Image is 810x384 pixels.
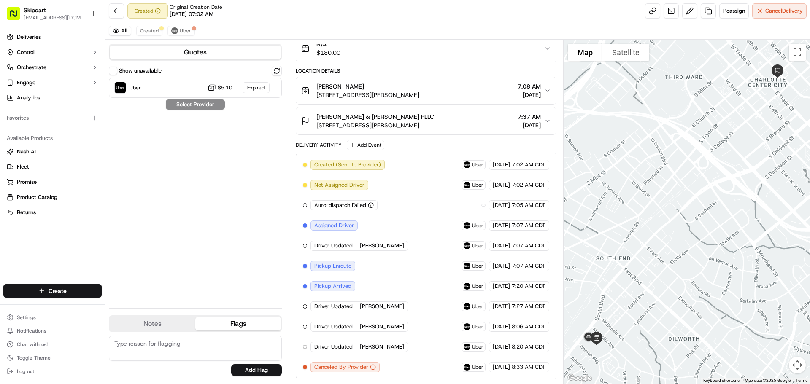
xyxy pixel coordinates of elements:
[3,338,102,350] button: Chat with us!
[512,242,545,250] span: 7:07 AM CDT
[17,64,46,71] span: Orchestrate
[464,263,470,269] img: uber-new-logo.jpeg
[314,282,351,290] span: Pickup Arrived
[171,27,178,34] img: uber-new-logo.jpeg
[143,83,154,93] button: Start new chat
[518,113,541,121] span: 7:37 AM
[518,91,541,99] span: [DATE]
[7,209,98,216] a: Returns
[745,378,791,383] span: Map data ©2025 Google
[703,378,740,384] button: Keyboard shortcuts
[789,357,806,373] button: Map camera controls
[80,122,135,131] span: API Documentation
[316,82,364,91] span: [PERSON_NAME]
[3,191,102,204] button: Product Catalog
[512,161,545,169] span: 7:02 AM CDT
[29,89,107,96] div: We're available if you need us!
[29,81,138,89] div: Start new chat
[17,341,48,348] span: Chat with us!
[472,161,483,168] span: Uber
[3,206,102,219] button: Returns
[7,193,98,201] a: Product Catalog
[512,181,545,189] span: 7:02 AM CDT
[71,123,78,130] div: 💻
[512,323,545,330] span: 8:06 AM CDT
[568,44,602,61] button: Show street map
[167,26,195,36] button: Uber
[314,242,353,250] span: Driver Updated
[7,178,98,186] a: Promise
[493,201,510,209] span: [DATE]
[314,262,351,270] span: Pickup Enroute
[464,283,470,290] img: uber-new-logo.jpeg
[3,175,102,189] button: Promise
[195,317,281,330] button: Flags
[719,3,749,19] button: Reassign
[512,222,545,229] span: 7:07 AM CDT
[789,44,806,61] button: Toggle fullscreen view
[17,33,41,41] span: Deliveries
[493,323,510,330] span: [DATE]
[464,242,470,249] img: uber-new-logo.jpeg
[360,343,404,351] span: [PERSON_NAME]
[296,142,342,148] div: Delivery Activity
[180,27,191,34] span: Uber
[464,344,470,350] img: uber-new-logo.jpeg
[3,30,102,44] a: Deliveries
[314,323,353,330] span: Driver Updated
[464,364,470,371] img: uber-new-logo.jpeg
[115,82,126,93] img: Uber
[765,7,803,15] span: Cancel Delivery
[493,181,510,189] span: [DATE]
[17,178,37,186] span: Promise
[243,82,270,93] div: Expired
[110,317,195,330] button: Notes
[512,282,545,290] span: 7:20 AM CDT
[17,209,36,216] span: Returns
[170,4,222,11] span: Original Creation Date
[314,181,364,189] span: Not Assigned Driver
[59,142,102,149] a: Powered byPylon
[3,111,102,125] div: Favorites
[136,26,162,36] button: Created
[464,182,470,188] img: uber-new-logo.jpeg
[231,364,282,376] button: Add Flag
[360,323,404,330] span: [PERSON_NAME]
[127,3,168,19] button: Created
[512,363,545,371] span: 8:33 AM CDT
[347,140,384,150] button: Add Event
[296,35,556,62] button: N/A$180.00
[17,94,40,102] span: Analytics
[68,119,139,134] a: 💻API Documentation
[8,123,15,130] div: 📗
[472,344,483,350] span: Uber
[17,48,35,56] span: Control
[8,81,24,96] img: 1736555255976-a54dd68f-1ca7-489b-9aae-adbdc363a1c4
[472,222,483,229] span: Uber
[518,82,541,91] span: 7:08 AM
[512,303,545,310] span: 7:27 AM CDT
[464,323,470,330] img: uber-new-logo.jpeg
[472,263,483,269] span: Uber
[24,14,84,21] button: [EMAIL_ADDRESS][DOMAIN_NAME]
[22,54,152,63] input: Got a question? Start typing here...
[360,303,404,310] span: [PERSON_NAME]
[493,242,510,250] span: [DATE]
[472,242,483,249] span: Uber
[472,283,483,290] span: Uber
[472,303,483,310] span: Uber
[3,3,87,24] button: Skipcart[EMAIL_ADDRESS][DOMAIN_NAME]
[130,84,141,91] span: Uber
[17,122,65,131] span: Knowledge Base
[3,311,102,323] button: Settings
[7,163,98,171] a: Fleet
[24,6,46,14] button: Skipcart
[314,303,353,310] span: Driver Updated
[8,34,154,47] p: Welcome 👋
[17,79,35,86] span: Engage
[314,161,381,169] span: Created (Sent To Provider)
[314,343,353,351] span: Driver Updated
